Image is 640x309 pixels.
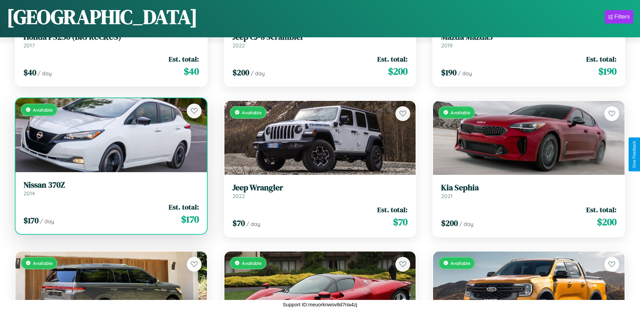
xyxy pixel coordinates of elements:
span: $ 190 [441,67,457,78]
span: 2022 [232,193,245,199]
div: Filters [614,13,630,20]
a: Jeep CJ-8 Scrambler2022 [232,32,408,49]
span: $ 190 [598,65,616,78]
span: $ 170 [181,213,199,226]
h3: Kia Sephia [441,183,616,193]
span: Available [451,260,470,266]
span: 2017 [24,42,35,49]
span: Available [242,110,262,115]
span: $ 40 [184,65,199,78]
span: 2019 [441,42,453,49]
span: / day [38,70,52,77]
span: Est. total: [169,202,199,212]
span: Est. total: [377,54,408,64]
span: $ 200 [441,218,458,229]
h3: Jeep Wrangler [232,183,408,193]
a: Mazda Mazda32019 [441,32,616,49]
span: $ 70 [232,218,245,229]
span: 2022 [232,42,245,49]
span: Available [33,107,53,113]
span: / day [459,221,473,227]
h3: Jeep CJ-8 Scrambler [232,32,408,42]
span: / day [246,221,260,227]
span: / day [458,70,472,77]
span: $ 40 [24,67,36,78]
h3: Mazda Mazda3 [441,32,616,42]
a: Honda PS250 (BIG RUCKUS)2017 [24,32,199,49]
span: / day [251,70,265,77]
span: 2014 [24,190,35,197]
a: Kia Sephia2021 [441,183,616,199]
span: Est. total: [586,205,616,215]
span: $ 200 [388,65,408,78]
span: 2021 [441,193,453,199]
div: Give Feedback [632,141,637,168]
a: Jeep Wrangler2022 [232,183,408,199]
a: Nissan 370Z2014 [24,180,199,197]
span: $ 70 [393,215,408,229]
span: $ 170 [24,215,39,226]
span: Est. total: [586,54,616,64]
button: Filters [605,10,633,24]
span: $ 200 [597,215,616,229]
h1: [GEOGRAPHIC_DATA] [7,3,198,31]
span: Est. total: [169,54,199,64]
span: Available [242,260,262,266]
h3: Honda PS250 (BIG RUCKUS) [24,32,199,42]
span: Available [451,110,470,115]
span: Available [33,260,53,266]
span: Est. total: [377,205,408,215]
span: / day [40,218,54,225]
p: Support ID: meuorknwov8d7ria4zj [283,300,357,309]
h3: Nissan 370Z [24,180,199,190]
span: $ 200 [232,67,249,78]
